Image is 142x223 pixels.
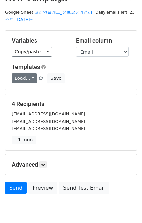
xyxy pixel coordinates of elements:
a: Send Test Email [59,182,109,194]
a: Send [5,182,27,194]
a: Daily emails left: 23 [93,10,137,15]
a: +1 more [12,136,36,144]
a: Preview [28,182,57,194]
h5: Advanced [12,161,130,168]
span: Daily emails left: 23 [93,9,137,16]
iframe: Chat Widget [109,191,142,223]
small: [EMAIL_ADDRESS][DOMAIN_NAME] [12,119,85,124]
a: Copy/paste... [12,47,52,57]
small: [EMAIL_ADDRESS][DOMAIN_NAME] [12,111,85,116]
button: Save [47,73,64,83]
small: Google Sheet: [5,10,92,22]
h5: 4 Recipients [12,100,130,108]
h5: Email column [76,37,130,44]
small: [EMAIL_ADDRESS][DOMAIN_NAME] [12,126,85,131]
a: 코리안플래그_정보요청계정리스트_[DATE]~ [5,10,92,22]
a: Templates [12,63,40,70]
h5: Variables [12,37,66,44]
a: Load... [12,73,37,83]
